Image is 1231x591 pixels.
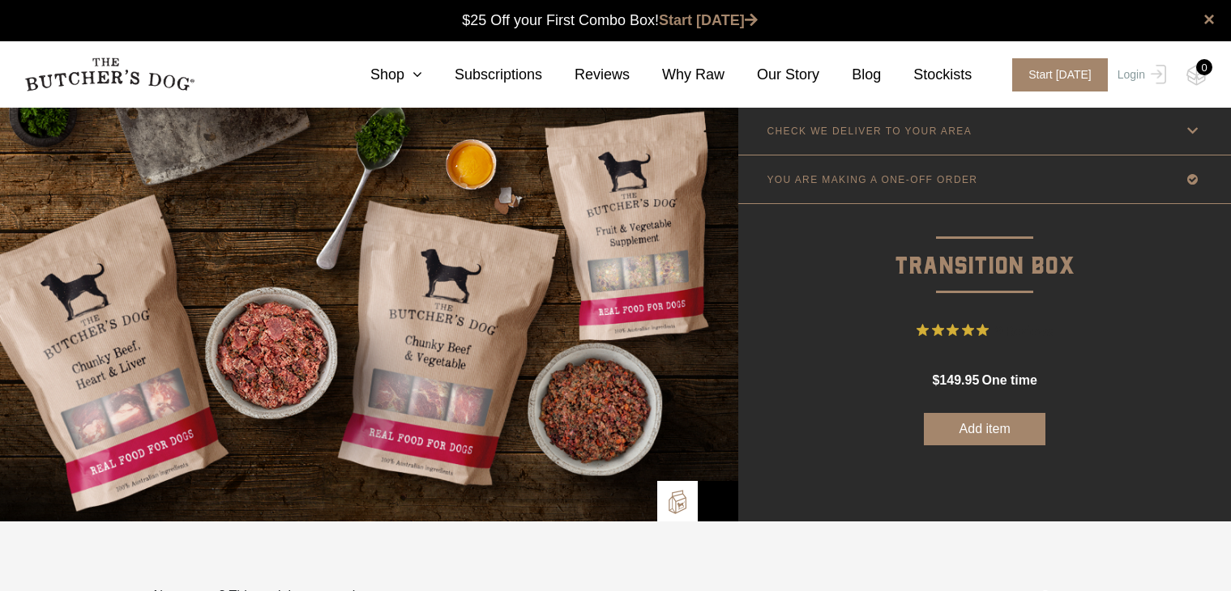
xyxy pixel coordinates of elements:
[995,318,1053,342] span: 9 Reviews
[659,12,758,28] a: Start [DATE]
[665,490,690,514] img: TBD_Build-A-Box.png
[981,373,1037,387] span: one time
[738,107,1231,155] a: CHECK WE DELIVER TO YOUR AREA
[706,489,730,513] img: TBD_Category_Icons-1.png
[924,413,1045,445] button: Add item
[542,64,630,86] a: Reviews
[1186,65,1207,86] img: TBD_Cart-Empty.png
[881,64,972,86] a: Stockists
[996,58,1113,91] a: Start [DATE]
[939,373,979,387] span: 149.95
[1196,59,1212,75] div: 0
[422,64,542,86] a: Subscriptions
[932,373,939,387] span: $
[630,64,724,86] a: Why Raw
[738,204,1231,286] p: Transition Box
[917,318,1053,342] button: Rated 5 out of 5 stars from 9 reviews. Jump to reviews.
[738,155,1231,203] a: YOU ARE MAKING A ONE-OFF ORDER
[724,64,819,86] a: Our Story
[338,64,422,86] a: Shop
[1203,10,1215,29] a: close
[767,174,977,185] p: YOU ARE MAKING A ONE-OFF ORDER
[1012,58,1108,91] span: Start [DATE]
[1113,58,1166,91] a: Login
[819,64,881,86] a: Blog
[767,125,972,137] p: CHECK WE DELIVER TO YOUR AREA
